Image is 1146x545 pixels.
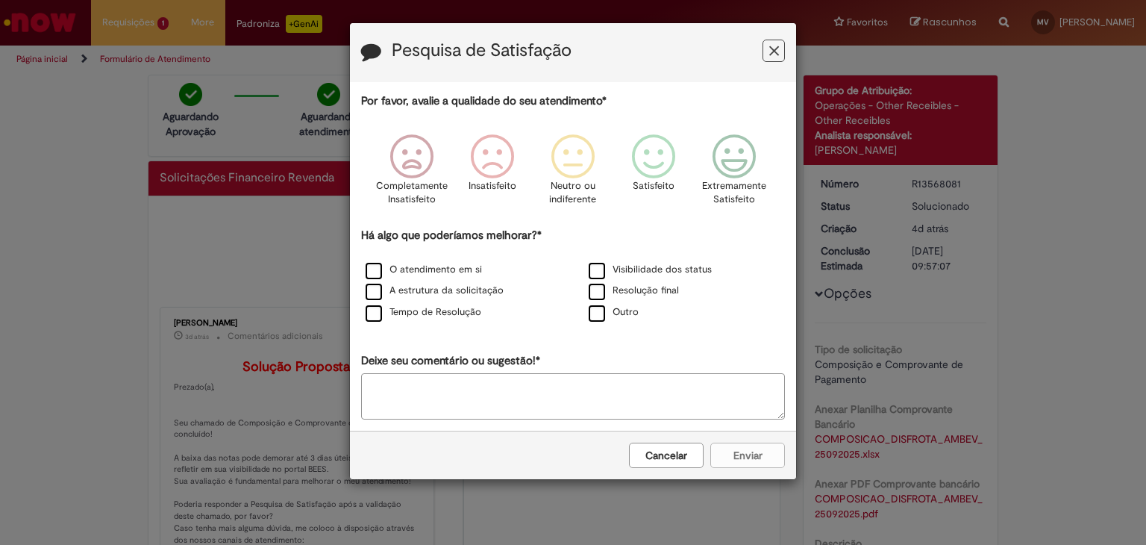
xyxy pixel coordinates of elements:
label: O atendimento em si [366,263,482,277]
label: Tempo de Resolução [366,305,481,320]
p: Completamente Insatisfeito [376,179,448,207]
label: Deixe seu comentário ou sugestão!* [361,353,540,369]
div: Insatisfeito [454,123,530,225]
button: Cancelar [629,443,704,468]
div: Há algo que poderíamos melhorar?* [361,228,785,324]
div: Neutro ou indiferente [535,123,611,225]
p: Insatisfeito [469,179,516,193]
label: Por favor, avalie a qualidade do seu atendimento* [361,93,607,109]
p: Neutro ou indiferente [546,179,600,207]
label: Resolução final [589,284,679,298]
label: A estrutura da solicitação [366,284,504,298]
div: Completamente Insatisfeito [373,123,449,225]
div: Extremamente Satisfeito [696,123,772,225]
label: Pesquisa de Satisfação [392,41,572,60]
p: Extremamente Satisfeito [702,179,766,207]
div: Satisfeito [616,123,692,225]
p: Satisfeito [633,179,674,193]
label: Visibilidade dos status [589,263,712,277]
label: Outro [589,305,639,320]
